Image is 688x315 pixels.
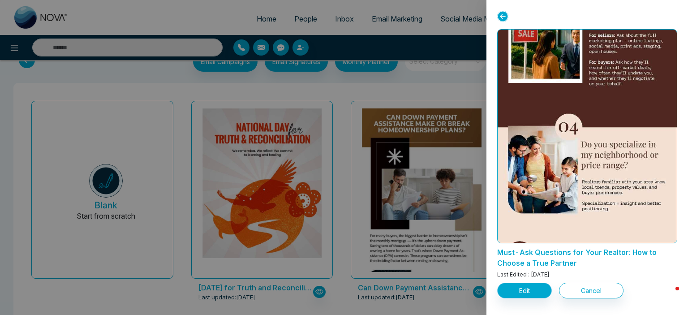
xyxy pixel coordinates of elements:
iframe: Intercom live chat [658,285,679,306]
p: Must-Ask Questions for Your Realtor: How to Choose a True Partner [497,243,677,268]
span: Last Edited : [DATE] [497,271,550,278]
button: Cancel [559,283,623,298]
button: Edit [497,283,552,298]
